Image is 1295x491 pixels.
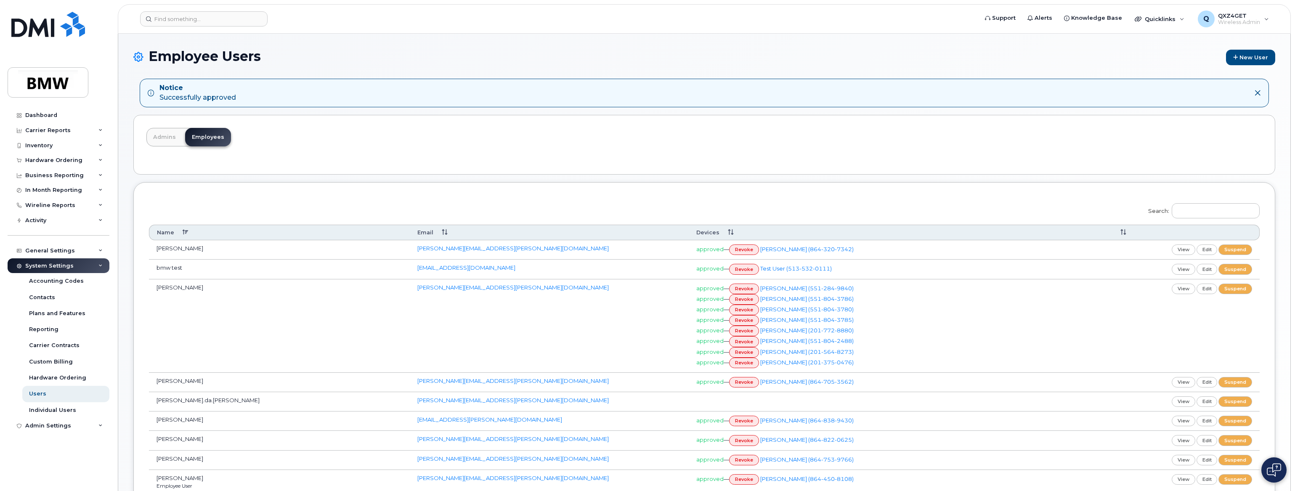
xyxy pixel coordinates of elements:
span: approved [696,265,724,272]
a: view [1172,284,1195,294]
a: view [1172,435,1195,446]
a: [PERSON_NAME] (201-375-0476) [760,359,854,366]
td: — [689,411,1104,431]
th: Name: activate to sort column descending [149,225,410,240]
a: edit [1197,455,1218,465]
a: view [1172,396,1195,407]
a: view [1172,244,1195,255]
a: [PERSON_NAME][EMAIL_ADDRESS][PERSON_NAME][DOMAIN_NAME] [417,435,609,442]
td: — [689,240,1104,260]
a: revoke [729,435,759,446]
a: suspend [1218,416,1252,426]
a: [PERSON_NAME][EMAIL_ADDRESS][PERSON_NAME][DOMAIN_NAME] [417,245,609,252]
td: [PERSON_NAME] [149,451,410,470]
a: revoke [729,315,759,326]
span: approved [696,436,724,443]
span: approved [696,306,724,313]
a: [PERSON_NAME] (201-772-8880) [760,327,854,334]
a: revoke [729,305,759,315]
span: approved [696,337,724,344]
label: Search: [1143,198,1260,221]
a: revoke [729,416,759,426]
a: revoke [729,244,759,255]
a: revoke [729,294,759,305]
td: [PERSON_NAME] [149,431,410,450]
h1: Employee Users [133,49,1275,65]
a: view [1172,377,1195,387]
td: bmw test [149,260,410,279]
a: edit [1197,474,1218,485]
div: Successfully approved [159,83,236,103]
span: approved [696,456,724,463]
a: [PERSON_NAME] (864-838-9430) [760,417,854,424]
a: [PERSON_NAME] (551-284-9840) [760,284,854,291]
a: [PERSON_NAME] (864-320-7342) [760,246,854,252]
input: Search: [1172,203,1260,218]
th: : activate to sort column ascending [1104,225,1260,240]
td: [PERSON_NAME] [149,411,410,431]
td: [PERSON_NAME] [149,240,410,260]
a: [EMAIL_ADDRESS][PERSON_NAME][DOMAIN_NAME] [417,416,562,423]
span: approved [696,284,724,291]
a: New User [1226,50,1275,65]
td: [PERSON_NAME] [149,373,410,392]
span: approved [696,295,724,302]
a: suspend [1218,396,1252,407]
td: — [689,451,1104,470]
a: [PERSON_NAME] (864-753-9766) [760,456,854,463]
a: [PERSON_NAME] (551-804-3786) [760,295,854,302]
span: approved [696,475,724,482]
a: edit [1197,416,1218,426]
a: view [1172,416,1195,426]
a: suspend [1218,377,1252,387]
a: revoke [729,474,759,485]
a: [EMAIL_ADDRESS][DOMAIN_NAME] [417,264,515,271]
td: [PERSON_NAME].da.[PERSON_NAME] [149,392,410,411]
img: Open chat [1267,463,1281,477]
a: [PERSON_NAME][EMAIL_ADDRESS][PERSON_NAME][DOMAIN_NAME] [417,377,609,384]
a: [PERSON_NAME] (551-804-2488) [760,337,854,344]
a: suspend [1218,284,1252,294]
a: revoke [729,377,759,387]
a: revoke [729,326,759,336]
a: [PERSON_NAME] (201-564-8273) [760,348,854,355]
span: approved [696,246,724,252]
a: suspend [1218,435,1252,446]
td: [PERSON_NAME] [149,279,410,373]
span: approved [696,327,724,334]
a: [PERSON_NAME][EMAIL_ADDRESS][PERSON_NAME][DOMAIN_NAME] [417,397,609,403]
a: [PERSON_NAME][EMAIL_ADDRESS][PERSON_NAME][DOMAIN_NAME] [417,475,609,481]
a: suspend [1218,244,1252,255]
a: edit [1197,377,1218,387]
a: suspend [1218,455,1252,465]
a: [PERSON_NAME] (864-705-3562) [760,378,854,385]
th: Devices: activate to sort column ascending [689,225,1104,240]
a: edit [1197,435,1218,446]
a: suspend [1218,474,1252,485]
a: [PERSON_NAME] (551-804-3780) [760,306,854,313]
strong: Notice [159,83,236,93]
td: — [689,431,1104,450]
a: Employees [185,128,231,146]
a: view [1172,455,1195,465]
a: revoke [729,455,759,465]
td: — [689,260,1104,279]
a: [PERSON_NAME] (551-804-3785) [760,316,854,323]
span: approved [696,417,724,424]
th: Email: activate to sort column ascending [410,225,689,240]
a: edit [1197,396,1218,407]
a: edit [1197,244,1218,255]
a: revoke [729,358,759,368]
small: Employee User [157,483,192,489]
a: revoke [729,284,759,294]
a: suspend [1218,264,1252,274]
a: edit [1197,264,1218,274]
a: revoke [729,264,759,274]
a: Admins [146,128,183,146]
a: revoke [729,336,759,347]
span: approved [696,359,724,366]
a: [PERSON_NAME][EMAIL_ADDRESS][PERSON_NAME][DOMAIN_NAME] [417,284,609,291]
a: [PERSON_NAME][EMAIL_ADDRESS][PERSON_NAME][DOMAIN_NAME] [417,455,609,462]
td: — [689,373,1104,392]
a: [PERSON_NAME] (864-450-8108) [760,475,854,482]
